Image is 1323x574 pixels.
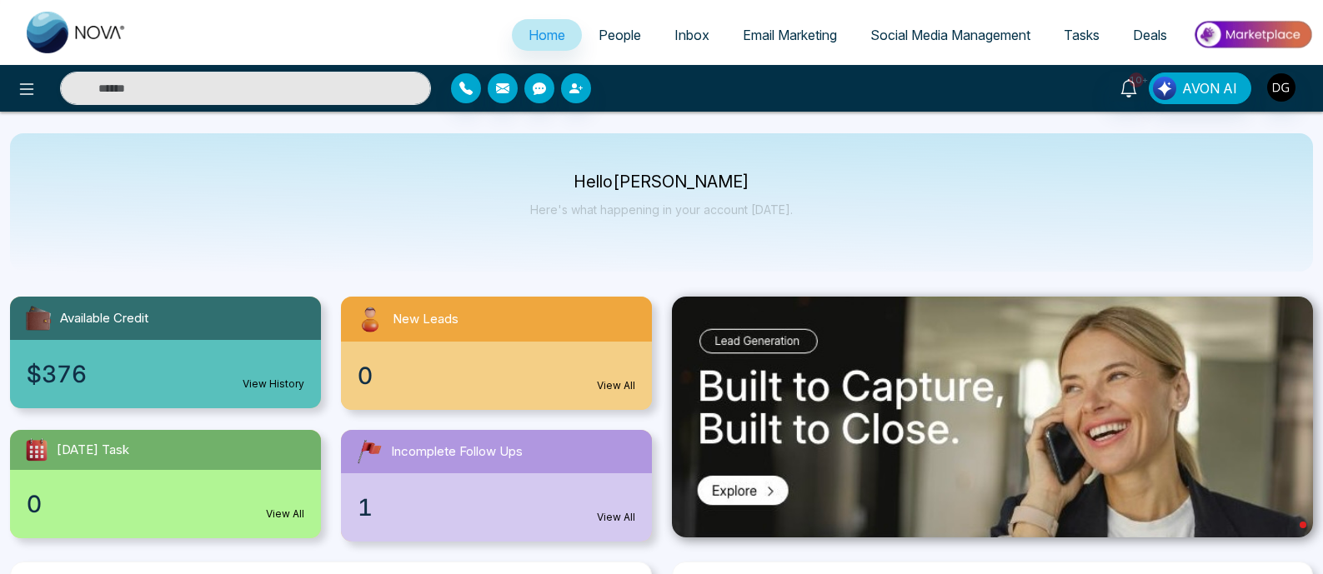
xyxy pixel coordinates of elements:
a: People [582,19,658,51]
span: Available Credit [60,309,148,328]
a: New Leads0View All [331,297,662,410]
a: View History [243,377,304,392]
img: newLeads.svg [354,303,386,335]
img: followUps.svg [354,437,384,467]
span: 1 [358,490,373,525]
span: 0 [27,487,42,522]
a: 10+ [1109,72,1149,102]
span: Deals [1133,27,1167,43]
span: New Leads [393,310,459,329]
span: 10+ [1129,72,1144,87]
a: Email Marketing [726,19,854,51]
span: People [599,27,641,43]
a: View All [266,507,304,522]
span: Tasks [1064,27,1100,43]
img: Market-place.gif [1192,16,1313,53]
img: Lead Flow [1153,77,1176,100]
iframe: Intercom live chat [1266,517,1306,557]
button: AVON AI [1149,72,1251,104]
span: $376 [27,357,87,392]
span: Incomplete Follow Ups [391,442,523,462]
a: View All [597,510,635,525]
span: Home [529,27,565,43]
a: Tasks [1047,19,1116,51]
a: View All [597,378,635,393]
img: . [672,297,1314,538]
a: Incomplete Follow Ups1View All [331,430,662,542]
p: Here's what happening in your account [DATE]. [530,202,793,217]
span: Social Media Management [870,27,1030,43]
span: AVON AI [1182,78,1237,98]
img: availableCredit.svg [23,303,53,333]
span: [DATE] Task [57,441,129,460]
p: Hello [PERSON_NAME] [530,175,793,189]
a: Deals [1116,19,1184,51]
img: todayTask.svg [23,437,50,463]
span: 0 [358,358,373,393]
a: Home [512,19,582,51]
a: Inbox [658,19,726,51]
span: Inbox [674,27,709,43]
span: Email Marketing [743,27,837,43]
a: Social Media Management [854,19,1047,51]
img: User Avatar [1267,73,1295,102]
img: Nova CRM Logo [27,12,127,53]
